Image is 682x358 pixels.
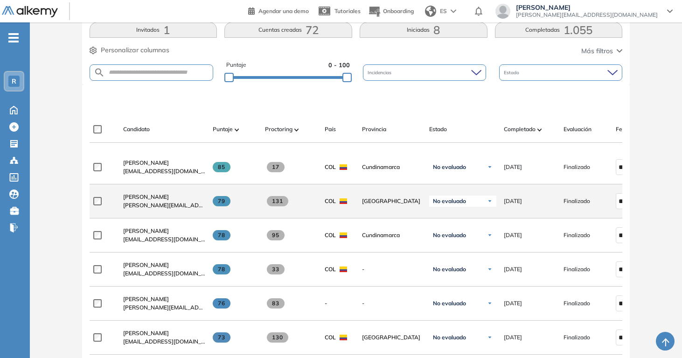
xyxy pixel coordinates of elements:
[340,335,347,340] img: COL
[581,46,622,56] button: Más filtros
[325,231,336,239] span: COL
[504,197,522,205] span: [DATE]
[451,9,456,13] img: arrow
[123,193,169,200] span: [PERSON_NAME]
[363,64,486,81] div: Incidencias
[362,125,386,133] span: Provincia
[265,125,292,133] span: Proctoring
[213,230,231,240] span: 78
[123,167,205,175] span: [EMAIL_ADDRESS][DOMAIN_NAME]
[516,11,658,19] span: [PERSON_NAME][EMAIL_ADDRESS][DOMAIN_NAME]
[248,5,309,16] a: Agendar una demo
[90,45,169,55] button: Personalizar columnas
[123,227,169,234] span: [PERSON_NAME]
[267,332,289,343] span: 130
[340,164,347,170] img: COL
[368,69,393,76] span: Incidencias
[433,300,466,307] span: No evaluado
[425,6,436,17] img: world
[12,77,16,85] span: R
[564,197,590,205] span: Finalizado
[504,299,522,308] span: [DATE]
[362,299,422,308] span: -
[123,303,205,312] span: [PERSON_NAME][EMAIL_ADDRESS][DOMAIN_NAME]
[383,7,414,14] span: Onboarding
[564,125,592,133] span: Evaluación
[433,163,466,171] span: No evaluado
[504,333,522,342] span: [DATE]
[362,197,422,205] span: [GEOGRAPHIC_DATA]
[213,125,233,133] span: Puntaje
[433,334,466,341] span: No evaluado
[504,163,522,171] span: [DATE]
[123,235,205,244] span: [EMAIL_ADDRESS][DOMAIN_NAME]
[362,231,422,239] span: Cundinamarca
[360,22,487,38] button: Iniciadas8
[123,193,205,201] a: [PERSON_NAME]
[487,232,493,238] img: Ícono de flecha
[516,4,658,11] span: [PERSON_NAME]
[123,269,205,278] span: [EMAIL_ADDRESS][DOMAIN_NAME]
[440,7,447,15] span: ES
[123,330,169,337] span: [PERSON_NAME]
[368,1,414,21] button: Onboarding
[123,337,205,346] span: [EMAIL_ADDRESS][DOMAIN_NAME]
[123,261,169,268] span: [PERSON_NAME]
[340,232,347,238] img: COL
[123,295,205,303] a: [PERSON_NAME]
[294,128,299,131] img: [missing "en.ARROW_ALT" translation]
[123,125,150,133] span: Candidato
[94,67,105,78] img: SEARCH_ALT
[487,198,493,204] img: Ícono de flecha
[235,128,239,131] img: [missing "en.ARROW_ALT" translation]
[267,298,285,309] span: 83
[581,46,613,56] span: Más filtros
[123,159,205,167] a: [PERSON_NAME]
[267,196,289,206] span: 131
[340,267,347,272] img: COL
[123,227,205,235] a: [PERSON_NAME]
[213,196,231,206] span: 79
[101,45,169,55] span: Personalizar columnas
[325,333,336,342] span: COL
[487,301,493,306] img: Ícono de flecha
[487,335,493,340] img: Ícono de flecha
[504,69,521,76] span: Estado
[487,267,493,272] img: Ícono de flecha
[504,265,522,274] span: [DATE]
[325,197,336,205] span: COL
[90,22,217,38] button: Invitados1
[325,125,336,133] span: País
[564,163,590,171] span: Finalizado
[325,299,327,308] span: -
[564,299,590,308] span: Finalizado
[340,198,347,204] img: COL
[495,22,623,38] button: Completadas1.055
[224,22,352,38] button: Cuentas creadas72
[123,201,205,210] span: [PERSON_NAME][EMAIL_ADDRESS][DOMAIN_NAME]
[504,231,522,239] span: [DATE]
[433,197,466,205] span: No evaluado
[213,298,231,309] span: 76
[123,329,205,337] a: [PERSON_NAME]
[504,125,536,133] span: Completado
[267,230,285,240] span: 95
[226,61,246,70] span: Puntaje
[499,64,622,81] div: Estado
[267,162,285,172] span: 17
[258,7,309,14] span: Agendar una demo
[213,162,231,172] span: 85
[487,164,493,170] img: Ícono de flecha
[213,332,231,343] span: 73
[213,264,231,274] span: 78
[123,295,169,302] span: [PERSON_NAME]
[334,7,361,14] span: Tutoriales
[429,125,447,133] span: Estado
[328,61,350,70] span: 0 - 100
[123,261,205,269] a: [PERSON_NAME]
[8,37,19,39] i: -
[325,163,336,171] span: COL
[123,159,169,166] span: [PERSON_NAME]
[564,265,590,274] span: Finalizado
[616,125,647,133] span: Fecha límite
